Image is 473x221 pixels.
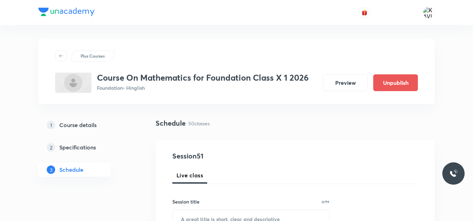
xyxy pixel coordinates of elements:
h5: Course details [59,121,97,129]
a: 2Specifications [38,140,133,154]
p: Plus Courses [81,53,105,59]
h5: Specifications [59,143,96,152]
p: 0/99 [322,200,329,204]
h6: Session title [172,198,200,205]
h3: Course On Mathematics for Foundation Class X 1 2026 [97,73,309,83]
img: avatar [361,9,368,16]
p: 1 [47,121,55,129]
a: 1Course details [38,118,133,132]
img: ttu [449,169,458,178]
p: 2 [47,143,55,152]
img: 44C2F9B0-7F03-4A4F-B395-ADC7E9531525_plus.png [55,73,91,93]
h4: Session 51 [172,151,300,161]
h5: Schedule [59,165,83,174]
img: KAVITA YADAV [423,7,435,19]
p: Foundation • Hinglish [97,84,309,91]
button: Unpublish [373,74,418,91]
a: Company Logo [38,8,95,18]
img: Company Logo [38,8,95,16]
span: Live class [177,171,203,179]
p: 50 classes [188,120,210,127]
p: 3 [47,165,55,174]
h4: Schedule [156,118,186,128]
button: Preview [323,74,368,91]
button: avatar [359,7,370,18]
